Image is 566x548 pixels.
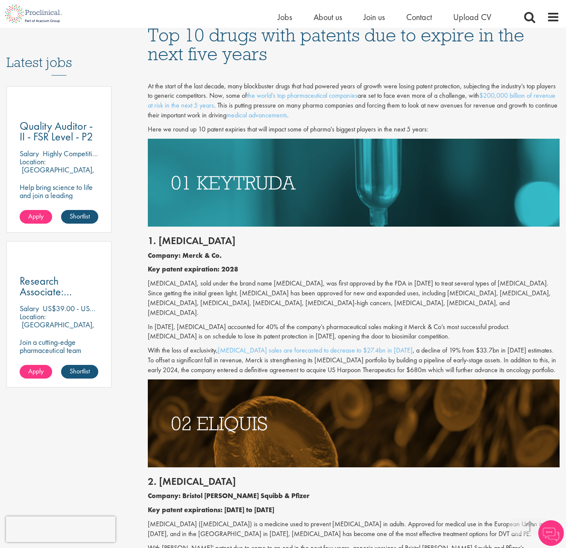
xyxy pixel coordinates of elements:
iframe: reCAPTCHA [6,516,115,542]
span: Apply [28,212,44,221]
a: Shortlist [61,365,98,379]
a: Quality Auditor - II - FSR Level - P2 [20,121,98,142]
a: Contact [406,12,432,23]
a: Research Associate: Formulations [20,276,98,297]
p: US$39.00 - US$43.00 per hour [43,303,139,313]
a: medical advancements [226,111,287,120]
p: Join a cutting-edge pharmaceutical team where your precision and passion for quality will help sh... [20,338,98,387]
a: Apply [20,365,52,379]
p: [GEOGRAPHIC_DATA], [GEOGRAPHIC_DATA] [20,165,94,183]
p: Help bring science to life and join a leading pharmaceutical company to play a key role in delive... [20,183,98,240]
span: Quality Auditor - II - FSR Level - P2 [20,119,93,144]
a: Apply [20,210,52,224]
b: Key patent expirations: [DATE] to [DATE] [148,505,274,514]
span: Location: [20,157,46,166]
h1: Top 10 drugs with patents due to expire in the next five years [148,26,560,63]
span: Salary [20,303,39,313]
p: [GEOGRAPHIC_DATA], [GEOGRAPHIC_DATA] [20,320,94,338]
a: Join us [364,12,385,23]
span: Salary [20,149,39,158]
p: With the loss of exclusivity, , a decline of 19% from $33.7bn in [DATE] estimates. To offset a si... [148,346,560,375]
span: Research Associate: Formulations [20,274,74,309]
b: Company: Merck & Co. [148,251,222,260]
a: Jobs [278,12,292,23]
h2: 2. [MEDICAL_DATA] [148,476,560,487]
h3: Latest jobs [6,34,111,76]
a: the world’s top pharmaceutical companies [247,91,358,100]
a: [MEDICAL_DATA] sales are forecasted to decrease to $27.4bn in [DATE] [218,346,413,355]
b: Key patent expiration: 2028 [148,265,238,274]
img: Drugs with patents due to expire Eliquis [148,379,560,467]
b: Company: Bristol [PERSON_NAME] Squibb & Pfizer [148,491,310,500]
p: In [DATE], [MEDICAL_DATA] accounted for 40% of the company’s pharmaceutical sales making it Merck... [148,322,560,342]
p: [MEDICAL_DATA] ([MEDICAL_DATA]) is a medicine used to prevent [MEDICAL_DATA] in adults. Approved ... [148,519,560,539]
span: Apply [28,367,44,376]
a: Shortlist [61,210,98,224]
a: About us [314,12,342,23]
img: Chatbot [538,520,564,546]
p: Here we round up 10 patent expiries that will impact some of pharma's biggest players in the next... [148,125,560,134]
a: $200,000 billion of revenue at risk in the next 5 years [148,91,555,110]
span: At the start of the last decade, many blockbuster drugs that had powered years of growth were los... [148,82,557,120]
p: Highly Competitive [43,149,100,158]
span: Location: [20,312,46,321]
h2: 1. [MEDICAL_DATA] [148,235,560,246]
a: Upload CV [453,12,491,23]
p: [MEDICAL_DATA], sold under the brand name [MEDICAL_DATA], was first approved by the FDA in [DATE]... [148,279,560,318]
